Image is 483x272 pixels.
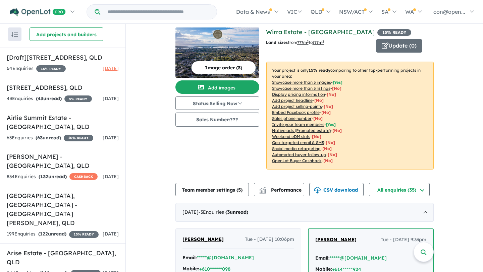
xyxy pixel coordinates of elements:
div: [DATE] [175,203,434,222]
strong: ( unread) [38,231,66,237]
strong: Mobile: [182,266,199,272]
span: CASHBACK [69,173,98,180]
span: [No] [312,134,321,139]
u: Weekend eDM slots [272,134,310,139]
span: to [309,40,324,45]
img: line-chart.svg [259,187,265,191]
strong: ( unread) [225,209,248,215]
u: Social media retargeting [272,146,321,151]
u: Geo-targeted email & SMS [272,140,324,145]
span: 63 [37,135,43,141]
span: 3 [227,209,230,215]
sup: 2 [322,40,324,43]
a: Wirra Estate - [GEOGRAPHIC_DATA] [266,28,375,36]
span: [ No ] [314,98,324,103]
span: - 3 Enquir ies [199,209,248,215]
button: CSV download [309,183,364,196]
u: ??? m [297,40,309,45]
strong: ( unread) [39,174,67,180]
button: Sales Number:??? [175,113,259,127]
span: [PERSON_NAME] [315,236,357,243]
img: download icon [314,187,321,194]
span: 132 [40,174,48,180]
span: Tue - [DATE] 10:06pm [245,235,294,244]
span: [ Yes ] [326,122,336,127]
span: [PERSON_NAME] [182,236,224,242]
img: bar-chart.svg [259,189,266,193]
div: 199 Enquir ies [7,230,99,238]
u: Native ads (Promoted estate) [272,128,331,133]
div: 64 Enquir ies [7,65,66,73]
h5: Airlie Summit Estate - [GEOGRAPHIC_DATA] , QLD [7,113,119,131]
u: Showcase more than 3 images [272,80,331,85]
span: [ Yes ] [333,80,342,85]
span: 15 % READY [377,29,411,36]
span: [No] [322,146,332,151]
span: 43 [38,95,43,101]
div: 43 Enquir ies [7,95,92,103]
u: OpenLot Buyer Cashback [272,158,322,163]
p: Your project is only comparing to other top-performing projects in your area: - - - - - - - - - -... [266,62,434,169]
span: Tue - [DATE] 9:33pm [381,236,426,244]
span: 15 % READY [69,231,99,238]
div: 834 Enquir ies [7,173,98,181]
button: Performance [254,183,304,196]
button: Team member settings (5) [175,183,249,196]
u: Display pricing information [272,92,325,97]
span: [DATE] [103,65,119,71]
img: Openlot PRO Logo White [10,8,66,16]
span: 20 % READY [64,135,93,141]
span: [DATE] [103,231,119,237]
strong: ( unread) [36,135,61,141]
u: Showcase more than 3 listings [272,86,330,91]
button: All enquiries (35) [369,183,430,196]
b: Land sizes [266,40,288,45]
span: Performance [260,187,302,193]
u: ???m [313,40,324,45]
span: [No] [328,152,337,157]
u: Invite your team members [272,122,324,127]
h5: [STREET_ADDRESS] , QLD [7,83,119,92]
strong: Email: [315,255,330,261]
span: [DATE] [103,174,119,180]
h5: Arise Estate - [GEOGRAPHIC_DATA] , QLD [7,249,119,267]
span: [ No ] [332,86,341,91]
div: 63 Enquir ies [7,134,93,142]
u: Embed Facebook profile [272,110,320,115]
span: 5 % READY [64,95,92,102]
h5: [Draft] [STREET_ADDRESS] , QLD [7,53,119,62]
span: con@open... [433,8,465,15]
button: Add images [175,80,259,94]
strong: ( unread) [36,95,62,101]
span: [DATE] [103,135,119,141]
p: from [266,39,371,46]
b: 15 % ready [309,68,330,73]
span: [ No ] [313,116,323,121]
h5: [PERSON_NAME] - [GEOGRAPHIC_DATA] , QLD [7,152,119,170]
u: Add project headline [272,98,313,103]
sup: 2 [307,40,309,43]
span: [ No ] [327,92,336,97]
input: Try estate name, suburb, builder or developer [102,5,215,19]
button: Status:Selling Now [175,96,259,110]
span: 15 % READY [36,65,66,72]
button: Image order (3) [191,61,256,74]
strong: Mobile: [315,266,332,272]
h5: [GEOGRAPHIC_DATA], [GEOGRAPHIC_DATA] - [GEOGRAPHIC_DATA][PERSON_NAME] , QLD [7,191,119,227]
u: Automated buyer follow-up [272,152,326,157]
span: [ No ] [321,110,331,115]
span: [No] [332,128,342,133]
a: [PERSON_NAME] [182,235,224,244]
strong: Email: [182,255,197,261]
u: Sales phone number [272,116,312,121]
span: [DATE] [103,95,119,101]
img: sort.svg [11,32,18,37]
span: 5 [238,187,241,193]
img: Wirra Estate - Labrador [175,27,259,78]
u: Add project selling-points [272,104,322,109]
button: Add projects and builders [30,27,103,41]
button: Update (0) [376,39,422,53]
span: [ No ] [324,104,333,109]
span: [No] [326,140,335,145]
